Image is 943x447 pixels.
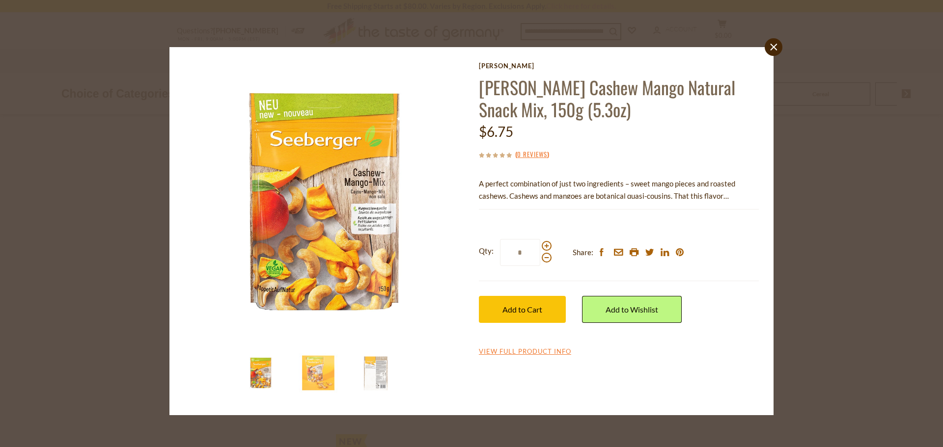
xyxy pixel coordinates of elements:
a: [PERSON_NAME] Cashew Mango Natural Snack Mix, 150g (5.3oz) [479,74,735,122]
img: Seeberger Cashew Mango Natural Snack Mix, 150g (5.3oz) [299,353,338,393]
strong: Qty: [479,245,494,257]
p: A perfect combination of just two ingredients – sweet mango pieces and roasted cashews. Cashews a... [479,178,759,202]
span: Share: [573,246,593,259]
a: 0 Reviews [517,149,547,160]
span: $6.75 [479,123,513,140]
img: Seeberger Cashew Mango Mix [184,62,465,342]
a: [PERSON_NAME] [479,62,759,70]
input: Qty: [500,239,540,266]
a: Add to Wishlist [582,296,682,323]
img: Seeberger Cashew Mango Mix [241,353,280,393]
button: Add to Cart [479,296,566,323]
span: ( ) [515,149,549,159]
a: View Full Product Info [479,347,571,356]
img: Seeberger Cashew Mango Natural Snack Mix, 150g (5.3oz) [356,353,395,393]
span: Add to Cart [502,305,542,314]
